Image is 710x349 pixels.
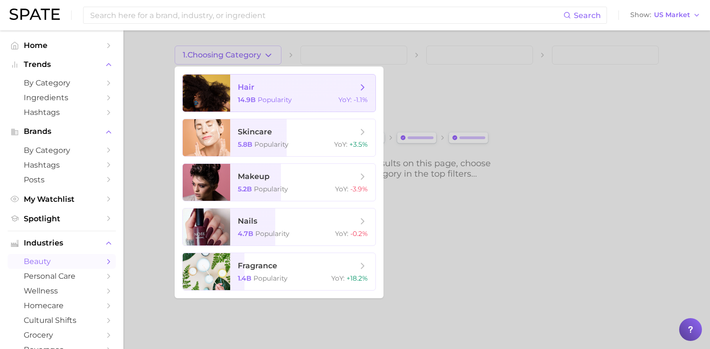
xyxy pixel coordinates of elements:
span: Popularity [253,274,288,283]
a: by Category [8,75,116,90]
span: fragrance [238,261,277,270]
span: grocery [24,330,100,340]
span: Industries [24,239,100,247]
span: wellness [24,286,100,295]
span: 5.8b [238,140,252,149]
a: Hashtags [8,105,116,120]
span: Spotlight [24,214,100,223]
span: Popularity [258,95,292,104]
span: -1.1% [354,95,368,104]
a: Posts [8,172,116,187]
a: Hashtags [8,158,116,172]
span: Popularity [254,140,289,149]
span: personal care [24,272,100,281]
span: homecare [24,301,100,310]
span: hair [238,83,254,92]
a: Spotlight [8,211,116,226]
span: 14.9b [238,95,256,104]
span: YoY : [338,95,352,104]
a: wellness [8,283,116,298]
span: Hashtags [24,108,100,117]
span: YoY : [331,274,345,283]
span: makeup [238,172,270,181]
input: Search here for a brand, industry, or ingredient [89,7,563,23]
span: beauty [24,257,100,266]
span: by Category [24,146,100,155]
span: by Category [24,78,100,87]
a: Home [8,38,116,53]
a: grocery [8,328,116,342]
span: Brands [24,127,100,136]
a: personal care [8,269,116,283]
span: +3.5% [349,140,368,149]
span: Trends [24,60,100,69]
span: Show [630,12,651,18]
span: cultural shifts [24,316,100,325]
a: cultural shifts [8,313,116,328]
ul: 1.Choosing Category [175,66,383,298]
span: 5.2b [238,185,252,193]
span: Popularity [254,185,288,193]
span: YoY : [335,229,348,238]
span: 4.7b [238,229,253,238]
a: My Watchlist [8,192,116,207]
span: Home [24,41,100,50]
span: Search [574,11,601,20]
button: Industries [8,236,116,250]
span: -0.2% [350,229,368,238]
a: beauty [8,254,116,269]
a: by Category [8,143,116,158]
span: skincare [238,127,272,136]
span: Hashtags [24,160,100,170]
span: +18.2% [346,274,368,283]
span: YoY : [335,185,348,193]
span: Ingredients [24,93,100,102]
button: Brands [8,124,116,139]
span: nails [238,217,257,226]
a: Ingredients [8,90,116,105]
img: SPATE [9,9,60,20]
a: homecare [8,298,116,313]
span: Posts [24,175,100,184]
span: -3.9% [350,185,368,193]
button: ShowUS Market [628,9,703,21]
span: YoY : [334,140,347,149]
button: Trends [8,57,116,72]
span: US Market [654,12,690,18]
span: 1.4b [238,274,252,283]
span: My Watchlist [24,195,100,204]
span: Popularity [255,229,290,238]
